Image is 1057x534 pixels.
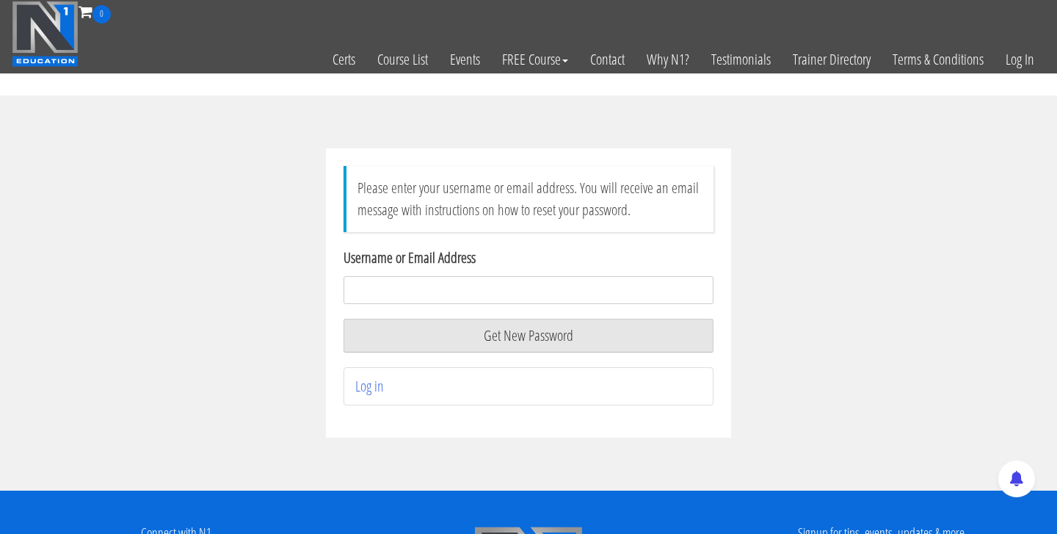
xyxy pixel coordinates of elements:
a: FREE Course [491,24,579,95]
label: Username or Email Address [344,247,713,269]
button: Get New Password [344,319,713,353]
a: Contact [579,24,636,95]
a: Trainer Directory [782,24,882,95]
a: Terms & Conditions [882,24,995,95]
a: Events [439,24,491,95]
a: Testimonials [700,24,782,95]
p: Please enter your username or email address. You will receive an email message with instructions ... [344,166,713,232]
a: Certs [322,24,366,95]
a: 0 [79,1,111,21]
a: Log In [995,24,1045,95]
a: Log in [355,376,384,396]
img: n1-education [12,1,79,67]
span: 0 [92,5,111,24]
a: Why N1? [636,24,700,95]
a: Course List [366,24,439,95]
